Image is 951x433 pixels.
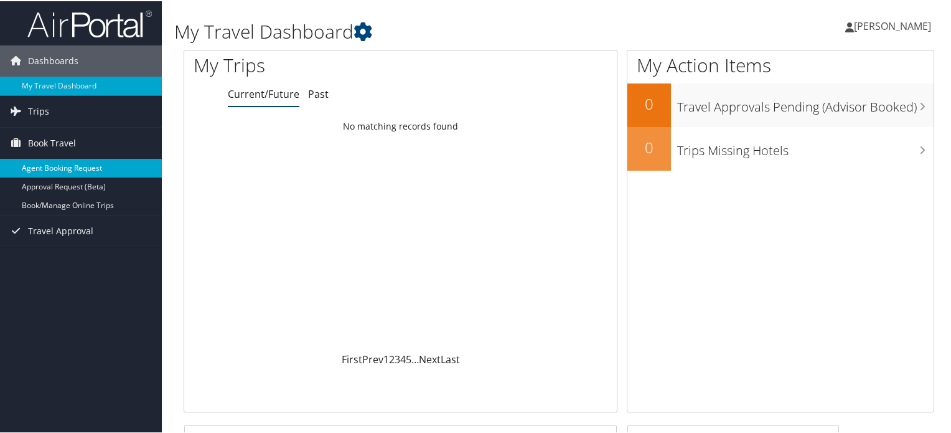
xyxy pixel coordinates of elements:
[27,8,152,37] img: airportal-logo.png
[28,126,76,158] span: Book Travel
[395,351,400,365] a: 3
[400,351,406,365] a: 4
[627,136,671,157] h2: 0
[627,92,671,113] h2: 0
[627,82,934,126] a: 0Travel Approvals Pending (Advisor Booked)
[677,135,934,158] h3: Trips Missing Hotels
[411,351,419,365] span: …
[362,351,383,365] a: Prev
[419,351,441,365] a: Next
[627,51,934,77] h1: My Action Items
[677,91,934,115] h3: Travel Approvals Pending (Advisor Booked)
[194,51,428,77] h1: My Trips
[342,351,362,365] a: First
[383,351,389,365] a: 1
[28,214,93,245] span: Travel Approval
[627,126,934,169] a: 0Trips Missing Hotels
[406,351,411,365] a: 5
[228,86,299,100] a: Current/Future
[389,351,395,365] a: 2
[308,86,329,100] a: Past
[28,44,78,75] span: Dashboards
[28,95,49,126] span: Trips
[441,351,460,365] a: Last
[845,6,944,44] a: [PERSON_NAME]
[854,18,931,32] span: [PERSON_NAME]
[184,114,617,136] td: No matching records found
[174,17,687,44] h1: My Travel Dashboard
